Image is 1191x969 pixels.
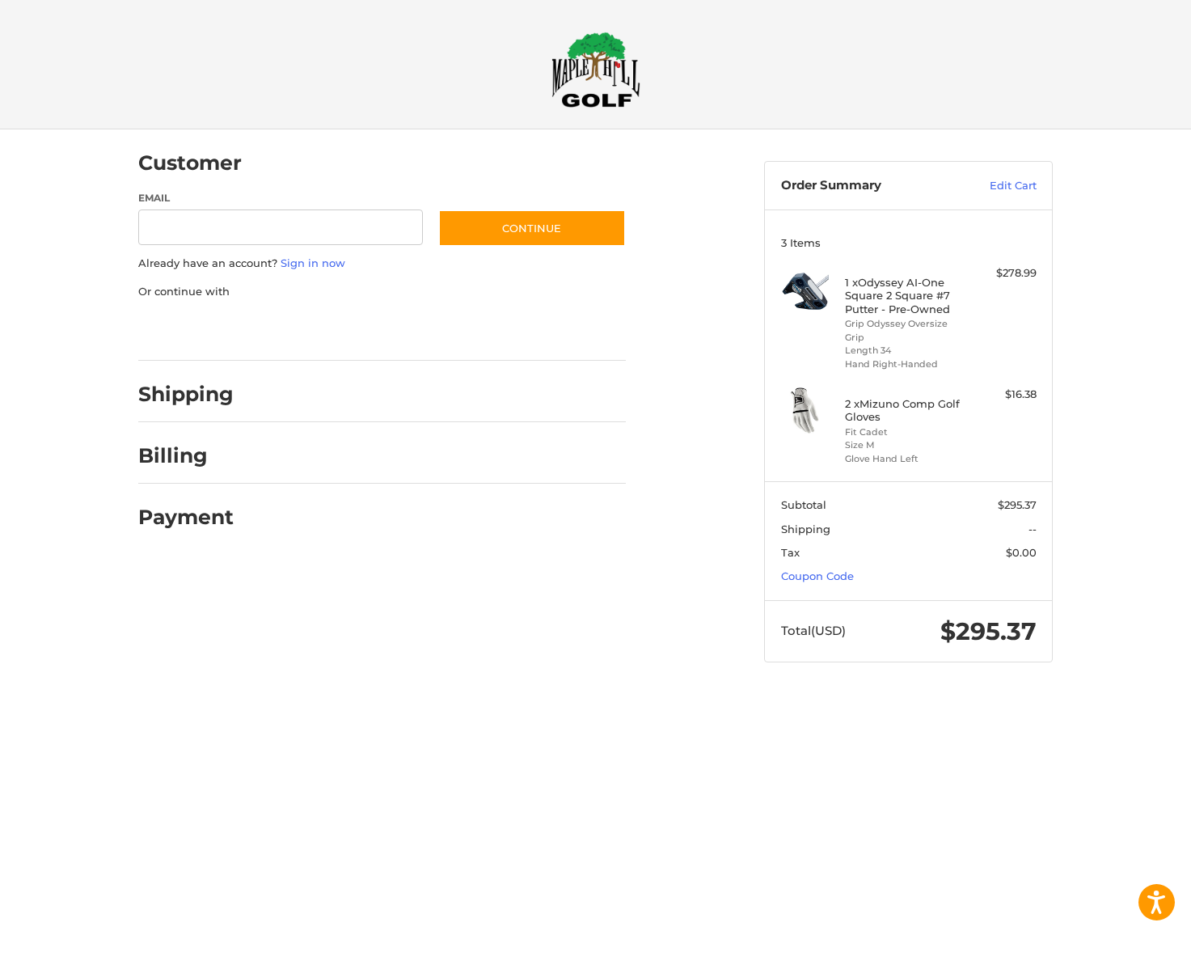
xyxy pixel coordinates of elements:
[133,315,255,345] iframe: PayPal-paypal
[845,344,969,358] li: Length 34
[781,178,955,194] h3: Order Summary
[781,523,830,535] span: Shipping
[973,387,1037,403] div: $16.38
[845,425,969,439] li: Fit Cadet
[138,382,234,407] h2: Shipping
[138,191,423,205] label: Email
[781,498,826,511] span: Subtotal
[781,546,800,559] span: Tax
[973,265,1037,281] div: $278.99
[408,315,529,345] iframe: PayPal-venmo
[270,315,391,345] iframe: PayPal-paylater
[940,616,1037,646] span: $295.37
[955,178,1037,194] a: Edit Cart
[781,236,1037,249] h3: 3 Items
[1028,523,1037,535] span: --
[1006,546,1037,559] span: $0.00
[845,452,969,466] li: Glove Hand Left
[138,150,242,176] h2: Customer
[845,438,969,452] li: Size M
[845,358,969,371] li: Hand Right-Handed
[16,899,192,953] iframe: Gorgias live chat messenger
[845,276,969,315] h4: 1 x Odyssey AI-One Square 2 Square #7 Putter - Pre-Owned
[781,623,846,638] span: Total (USD)
[138,443,233,468] h2: Billing
[845,317,969,344] li: Grip Odyssey Oversize Grip
[781,569,854,582] a: Coupon Code
[438,209,626,247] button: Continue
[138,256,626,272] p: Already have an account?
[845,397,969,424] h4: 2 x Mizuno Comp Golf Gloves
[998,498,1037,511] span: $295.37
[138,505,234,530] h2: Payment
[551,32,640,108] img: Maple Hill Golf
[138,284,626,300] p: Or continue with
[281,256,345,269] a: Sign in now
